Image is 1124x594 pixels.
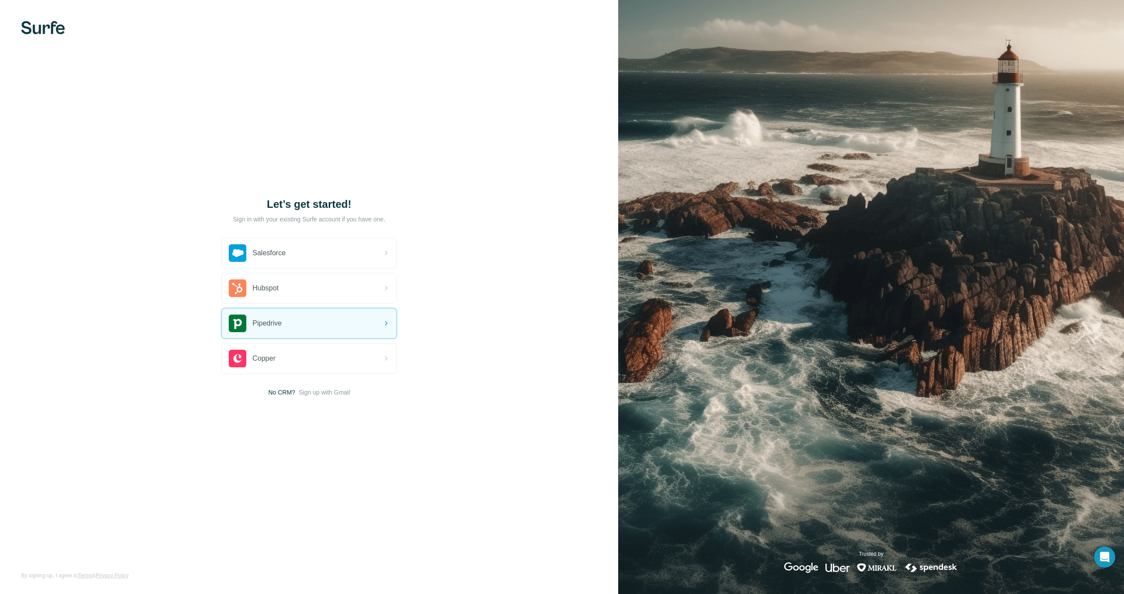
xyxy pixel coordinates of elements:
img: salesforce's logo [229,244,246,262]
button: Sign up with Gmail [299,388,350,397]
p: Trusted by [859,550,883,558]
p: Sign in with your existing Surfe account if you have one. [233,215,385,224]
img: Surfe's logo [21,21,65,34]
span: Salesforce [252,248,286,258]
span: Copper [252,353,275,364]
span: Hubspot [252,283,279,293]
img: spendesk's logo [904,562,958,573]
img: google's logo [784,562,818,573]
a: Privacy Policy [96,572,129,579]
span: No CRM? [268,388,295,397]
a: Terms [78,572,92,579]
img: pipedrive's logo [229,315,246,332]
span: Pipedrive [252,318,282,329]
img: copper's logo [229,350,246,367]
img: hubspot's logo [229,279,246,297]
img: uber's logo [825,562,850,573]
span: By signing up, I agree to & [21,572,129,580]
h1: Let’s get started! [221,197,397,211]
img: mirakl's logo [857,562,897,573]
div: Open Intercom Messenger [1094,547,1115,568]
